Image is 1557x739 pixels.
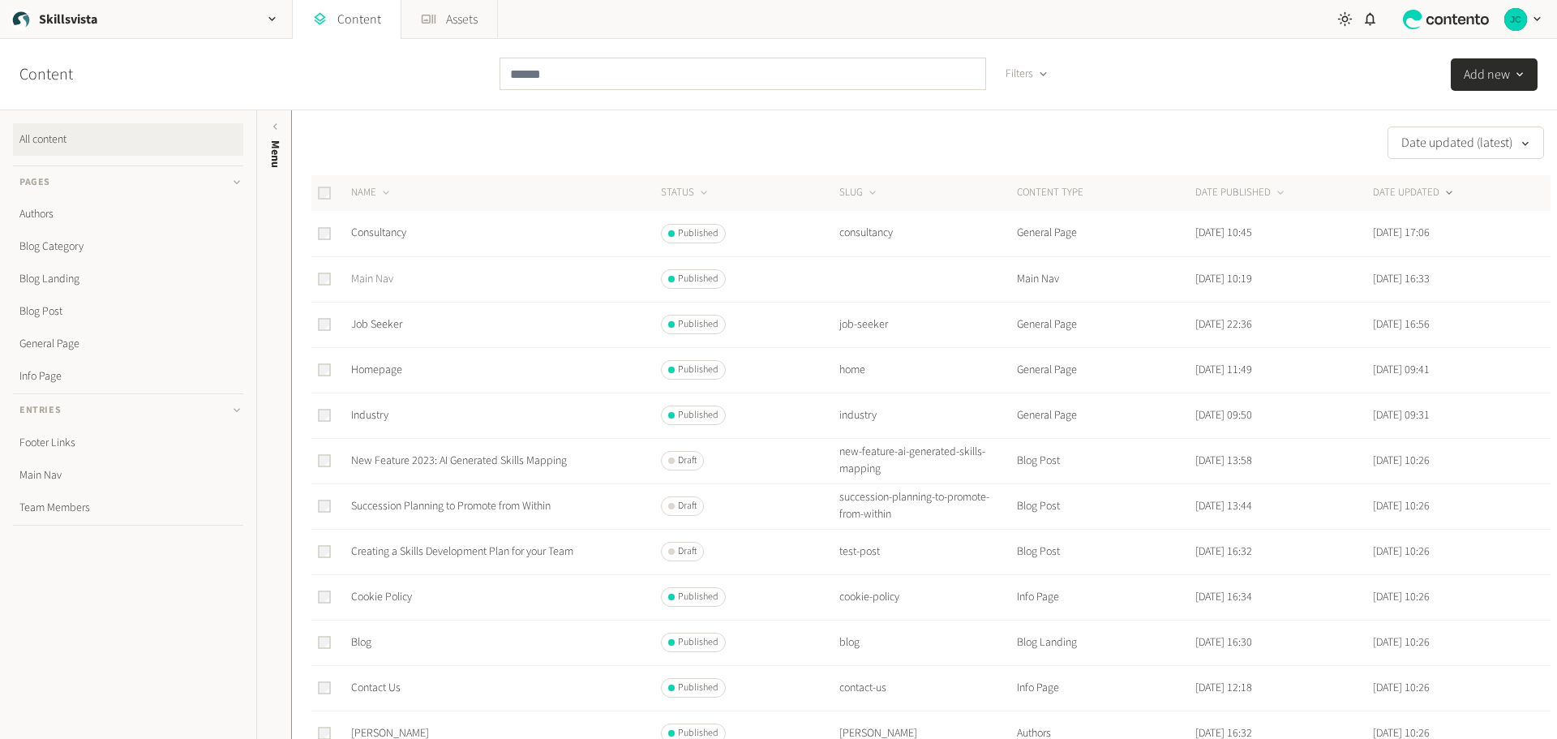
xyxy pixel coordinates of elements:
[13,230,243,263] a: Blog Category
[839,211,1017,256] td: consultancy
[351,185,392,201] button: NAME
[1016,620,1195,665] td: Blog Landing
[1373,185,1456,201] button: DATE UPDATED
[351,589,412,605] a: Cookie Policy
[1373,453,1430,469] time: [DATE] 10:26
[1373,225,1430,241] time: [DATE] 17:06
[678,272,718,286] span: Published
[351,407,388,423] a: Industry
[1195,544,1252,560] time: [DATE] 16:32
[1373,634,1430,651] time: [DATE] 10:26
[13,427,243,459] a: Footer Links
[1016,256,1195,302] td: Main Nav
[1016,483,1195,529] td: Blog Post
[661,185,710,201] button: STATUS
[839,620,1017,665] td: blog
[13,360,243,393] a: Info Page
[678,681,718,695] span: Published
[351,225,406,241] a: Consultancy
[678,453,697,468] span: Draft
[1016,302,1195,347] td: General Page
[1016,529,1195,574] td: Blog Post
[1451,58,1538,91] button: Add new
[678,363,718,377] span: Published
[1373,544,1430,560] time: [DATE] 10:26
[39,10,97,29] h2: Skillsvista
[1388,127,1544,159] button: Date updated (latest)
[678,317,718,332] span: Published
[839,483,1017,529] td: succession-planning-to-promote-from-within
[1195,225,1252,241] time: [DATE] 10:45
[351,362,402,378] a: Homepage
[839,393,1017,438] td: industry
[1016,347,1195,393] td: General Page
[1373,271,1430,287] time: [DATE] 16:33
[351,498,551,514] a: Succession Planning to Promote from Within
[13,295,243,328] a: Blog Post
[1195,498,1252,514] time: [DATE] 13:44
[351,544,573,560] a: Creating a Skills Development Plan for your Team
[839,185,879,201] button: SLUG
[839,302,1017,347] td: job-seeker
[1195,185,1287,201] button: DATE PUBLISHED
[13,492,243,524] a: Team Members
[351,680,401,696] a: Contact Us
[351,316,402,333] a: Job Seeker
[1195,680,1252,696] time: [DATE] 12:18
[678,590,718,604] span: Published
[19,175,50,190] span: Pages
[1195,634,1252,651] time: [DATE] 16:30
[267,140,284,168] span: Menu
[13,263,243,295] a: Blog Landing
[1195,453,1252,469] time: [DATE] 13:58
[1195,271,1252,287] time: [DATE] 10:19
[678,408,718,423] span: Published
[351,634,371,651] a: Blog
[1373,589,1430,605] time: [DATE] 10:26
[13,328,243,360] a: General Page
[839,347,1017,393] td: home
[1016,211,1195,256] td: General Page
[1195,407,1252,423] time: [DATE] 09:50
[1373,498,1430,514] time: [DATE] 10:26
[1195,589,1252,605] time: [DATE] 16:34
[678,635,718,650] span: Published
[1195,316,1252,333] time: [DATE] 22:36
[19,403,61,418] span: Entries
[1016,665,1195,711] td: Info Page
[19,62,110,87] h2: Content
[678,226,718,241] span: Published
[993,58,1062,90] button: Filters
[1504,8,1527,31] img: Jason Culloty
[1373,362,1430,378] time: [DATE] 09:41
[1016,175,1195,211] th: CONTENT TYPE
[1016,574,1195,620] td: Info Page
[839,574,1017,620] td: cookie-policy
[13,198,243,230] a: Authors
[10,8,32,31] img: Skillsvista
[1195,362,1252,378] time: [DATE] 11:49
[13,459,243,492] a: Main Nav
[839,665,1017,711] td: contact-us
[1373,680,1430,696] time: [DATE] 10:26
[13,123,243,156] a: All content
[351,271,393,287] a: Main Nav
[351,453,567,469] a: New Feature 2023: AI Generated Skills Mapping
[1373,316,1430,333] time: [DATE] 16:56
[1016,393,1195,438] td: General Page
[1006,66,1033,83] span: Filters
[1373,407,1430,423] time: [DATE] 09:31
[1016,438,1195,483] td: Blog Post
[678,544,697,559] span: Draft
[839,438,1017,483] td: new-feature-ai-generated-skills-mapping
[839,529,1017,574] td: test-post
[678,499,697,513] span: Draft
